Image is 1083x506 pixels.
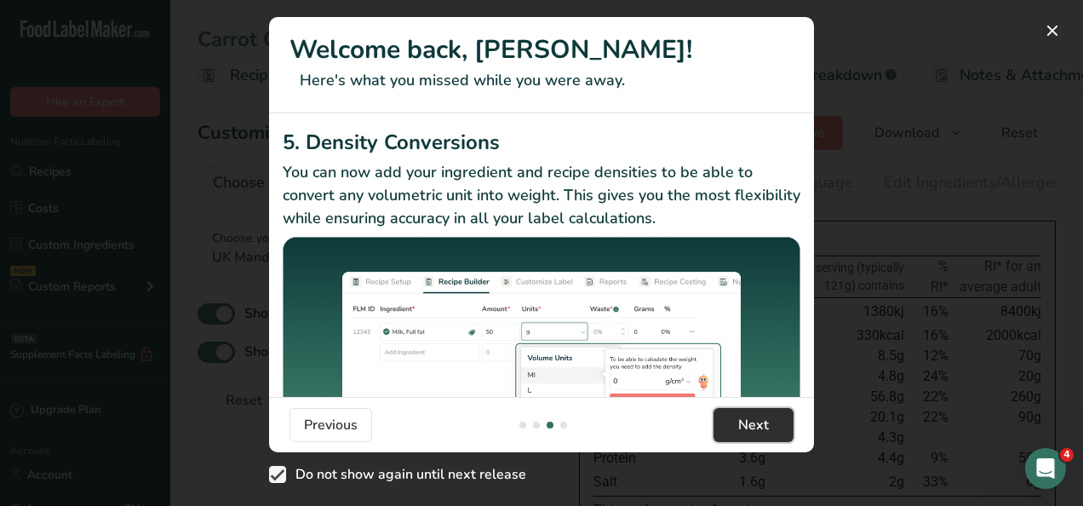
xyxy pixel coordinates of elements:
span: 4 [1060,448,1074,462]
h2: 5. Density Conversions [283,127,800,158]
iframe: Intercom live chat [1025,448,1066,489]
img: Density Conversions [283,237,800,438]
span: Previous [304,415,358,435]
p: You can now add your ingredient and recipe densities to be able to convert any volumetric unit in... [283,161,800,230]
button: Next [713,408,794,442]
span: Next [738,415,769,435]
button: Previous [289,408,372,442]
h1: Welcome back, [PERSON_NAME]! [289,31,794,69]
p: Here's what you missed while you were away. [289,69,794,92]
span: Do not show again until next release [286,466,526,483]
